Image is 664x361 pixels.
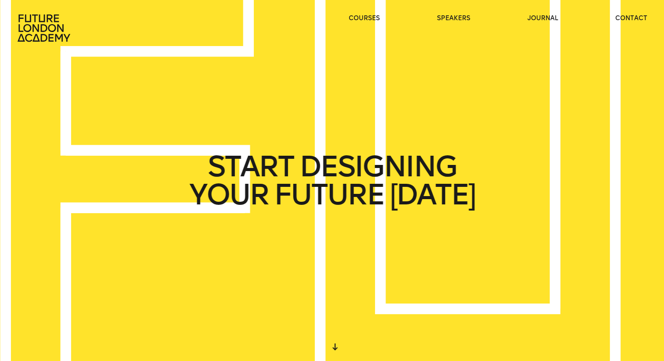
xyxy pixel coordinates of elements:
[615,14,647,23] a: contact
[300,153,456,181] span: DESIGNING
[527,14,558,23] a: journal
[274,181,384,209] span: FUTURE
[208,153,294,181] span: START
[390,181,475,209] span: [DATE]
[349,14,380,23] a: courses
[189,181,268,209] span: YOUR
[437,14,470,23] a: speakers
